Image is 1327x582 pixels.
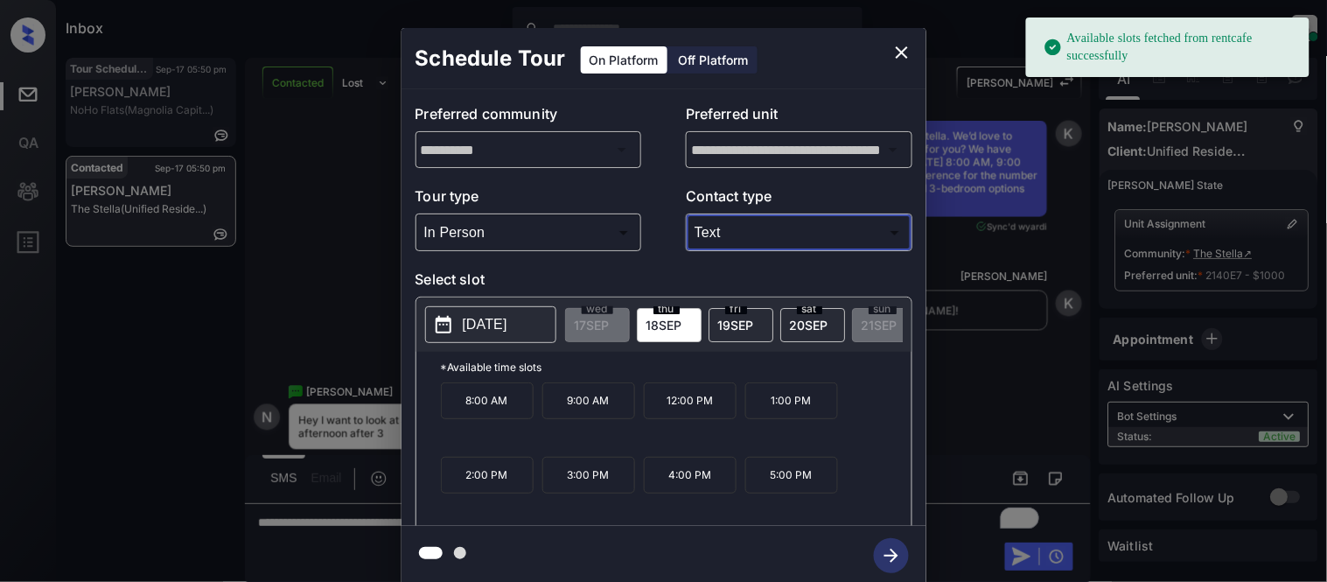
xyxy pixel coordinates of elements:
[709,308,773,342] div: date-select
[884,35,919,70] button: close
[416,269,912,297] p: Select slot
[425,306,556,343] button: [DATE]
[441,457,534,494] p: 2:00 PM
[690,218,908,247] div: Text
[745,457,838,494] p: 5:00 PM
[646,318,682,333] span: 18 SEP
[441,382,534,419] p: 8:00 AM
[718,318,754,333] span: 19 SEP
[797,304,822,314] span: sat
[790,318,828,333] span: 20 SEP
[420,218,638,247] div: In Person
[653,304,680,314] span: thu
[463,314,507,335] p: [DATE]
[644,382,737,419] p: 12:00 PM
[441,352,911,382] p: *Available time slots
[745,382,838,419] p: 1:00 PM
[780,308,845,342] div: date-select
[670,46,758,74] div: Off Platform
[402,28,580,89] h2: Schedule Tour
[863,533,919,578] button: btn-next
[542,457,635,494] p: 3:00 PM
[416,103,642,131] p: Preferred community
[542,382,635,419] p: 9:00 AM
[637,308,702,342] div: date-select
[686,103,912,131] p: Preferred unit
[725,304,747,314] span: fri
[581,46,667,74] div: On Platform
[416,186,642,214] p: Tour type
[686,186,912,214] p: Contact type
[644,457,737,494] p: 4:00 PM
[1044,23,1296,72] div: Available slots fetched from rentcafe successfully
